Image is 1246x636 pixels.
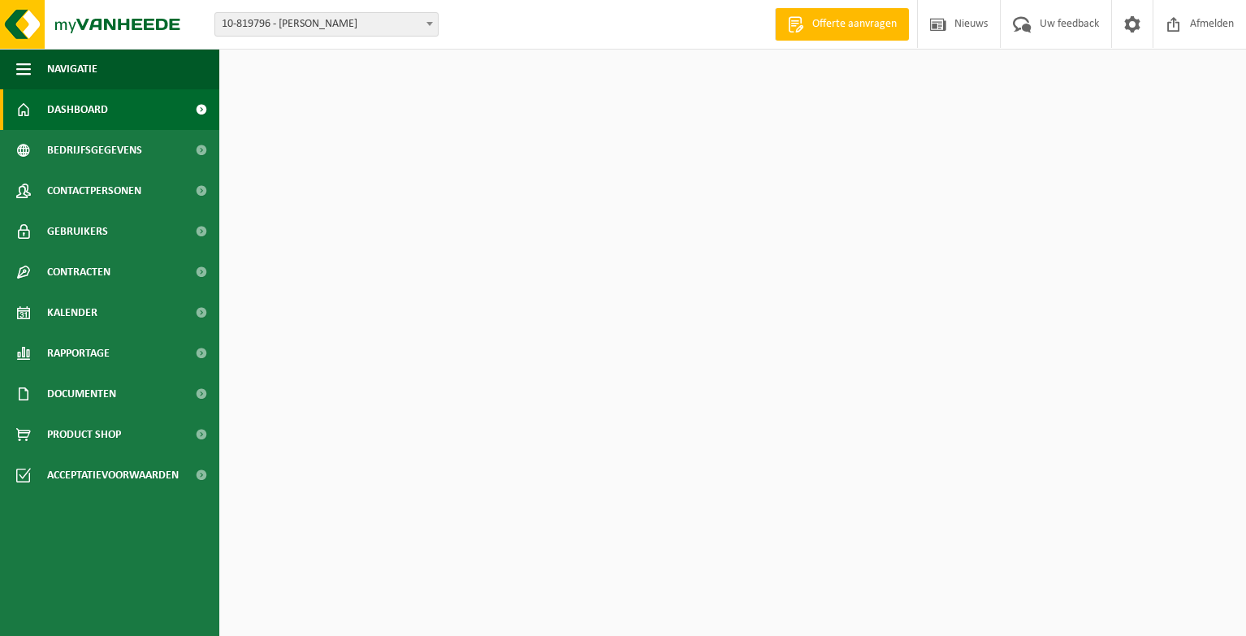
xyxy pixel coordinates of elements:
[47,414,121,455] span: Product Shop
[808,16,901,32] span: Offerte aanvragen
[47,292,97,333] span: Kalender
[775,8,909,41] a: Offerte aanvragen
[47,333,110,374] span: Rapportage
[47,89,108,130] span: Dashboard
[47,130,142,171] span: Bedrijfsgegevens
[214,12,439,37] span: 10-819796 - DECOSTER THOMAS - ZEDELGEM
[47,455,179,495] span: Acceptatievoorwaarden
[47,374,116,414] span: Documenten
[47,211,108,252] span: Gebruikers
[47,171,141,211] span: Contactpersonen
[47,49,97,89] span: Navigatie
[215,13,438,36] span: 10-819796 - DECOSTER THOMAS - ZEDELGEM
[47,252,110,292] span: Contracten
